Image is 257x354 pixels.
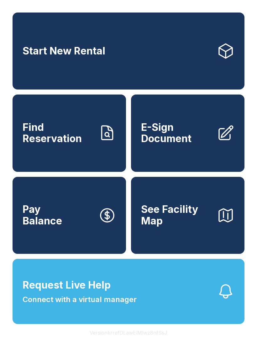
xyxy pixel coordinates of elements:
span: Pay Balance [23,204,62,227]
span: Find Reservation [23,122,93,145]
button: Request Live HelpConnect with a virtual manager [13,259,244,324]
a: E-Sign Document [131,95,244,172]
span: Request Live Help [23,278,111,293]
span: See Facility Map [141,204,212,227]
span: Start New Rental [23,45,105,57]
button: See Facility Map [131,177,244,254]
a: Start New Rental [13,13,244,90]
a: Find Reservation [13,95,126,172]
button: PayBalance [13,177,126,254]
button: VersionkrrefDLawElMlwz8nfSsJ [85,324,172,341]
span: Connect with a virtual manager [23,294,137,305]
span: E-Sign Document [141,122,212,145]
